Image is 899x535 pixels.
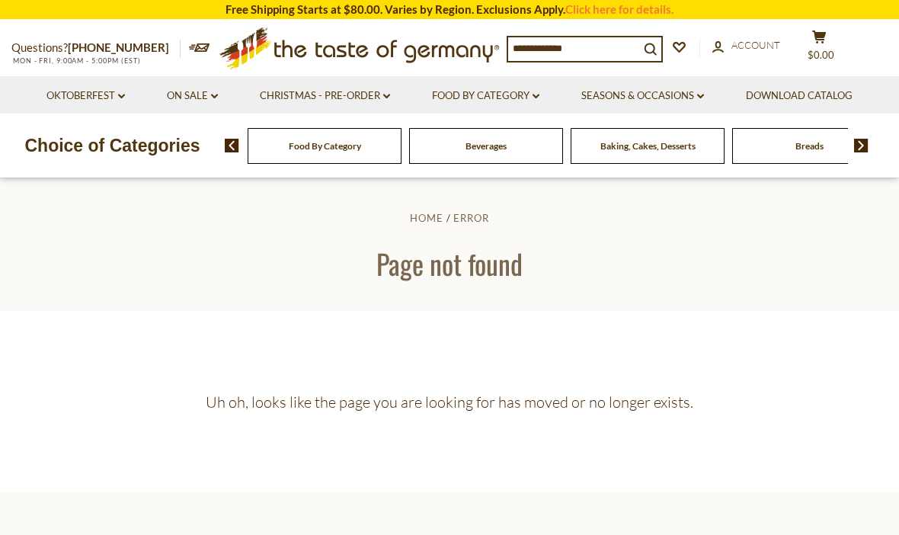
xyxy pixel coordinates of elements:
h1: Page not found [47,246,852,280]
a: Beverages [465,140,507,152]
a: Seasons & Occasions [581,88,704,104]
button: $0.00 [796,30,842,68]
span: MON - FRI, 9:00AM - 5:00PM (EST) [11,56,141,65]
a: Click here for details. [565,2,673,16]
a: Account [712,37,780,54]
h4: Uh oh, looks like the page you are looking for has moved or no longer exists. [11,392,888,412]
span: Account [731,39,780,51]
a: Home [410,212,443,224]
img: previous arrow [225,139,239,152]
a: On Sale [167,88,218,104]
a: Breads [795,140,824,152]
a: Baking, Cakes, Desserts [600,140,696,152]
span: $0.00 [808,49,834,61]
a: Error [453,212,489,224]
img: next arrow [854,139,869,152]
a: Oktoberfest [46,88,125,104]
a: Download Catalog [746,88,853,104]
a: Food By Category [289,140,361,152]
a: [PHONE_NUMBER] [68,40,169,54]
a: Food By Category [432,88,539,104]
a: Christmas - PRE-ORDER [260,88,390,104]
p: Questions? [11,38,181,58]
